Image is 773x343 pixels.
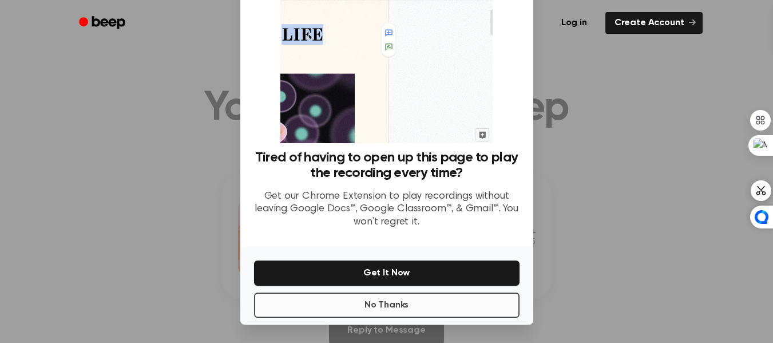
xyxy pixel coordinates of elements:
h3: Tired of having to open up this page to play the recording every time? [254,150,520,181]
a: Create Account [605,12,703,34]
p: Get our Chrome Extension to play recordings without leaving Google Docs™, Google Classroom™, & Gm... [254,190,520,229]
a: Beep [71,12,136,34]
a: Log in [550,10,598,36]
button: Get It Now [254,261,520,286]
button: No Thanks [254,293,520,318]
